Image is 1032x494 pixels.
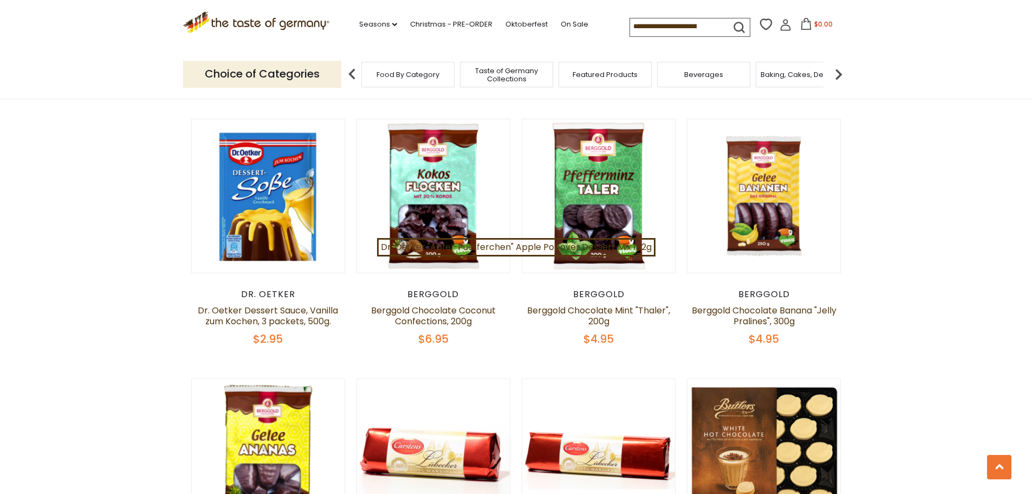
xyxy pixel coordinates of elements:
[371,304,496,328] a: Berggold Chocolate Coconut Confections, 200g
[505,18,548,30] a: Oktoberfest
[684,70,723,79] a: Beverages
[359,18,397,30] a: Seasons
[191,289,346,300] div: Dr. Oetker
[341,63,363,85] img: previous arrow
[522,289,676,300] div: Berggold
[814,20,833,29] span: $0.00
[253,331,283,347] span: $2.95
[583,331,614,347] span: $4.95
[687,289,841,300] div: Berggold
[573,70,638,79] a: Featured Products
[357,119,510,273] img: Berggold Chocolate Coconut Confections, 200g
[377,70,439,79] a: Food By Category
[463,67,550,83] a: Taste of Germany Collections
[410,18,492,30] a: Christmas - PRE-ORDER
[527,304,670,328] a: Berggold Chocolate Mint "Thaler", 200g
[687,119,841,273] img: Berggold Chocolate Banana "Jelly Pralines", 300g
[418,331,449,347] span: $6.95
[761,70,845,79] a: Baking, Cakes, Desserts
[198,304,338,328] a: Dr. Oetker Dessert Sauce, Vanilla zum Kochen, 3 packets, 500g.
[749,331,779,347] span: $4.95
[377,238,655,256] a: Dr. Oetker "Apfel-Puefferchen" Apple Popover Dessert Mix 152g
[794,18,840,34] button: $0.00
[192,119,345,273] img: Dr. Oetker Dessert Sauce, Vanilla zum Kochen, 3 packets, 500g.
[828,63,849,85] img: next arrow
[356,289,511,300] div: Berggold
[183,61,341,87] p: Choice of Categories
[522,119,676,273] img: Berggold Chocolate Mint "Thaler", 200g
[692,304,836,328] a: Berggold Chocolate Banana "Jelly Pralines", 300g
[561,18,588,30] a: On Sale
